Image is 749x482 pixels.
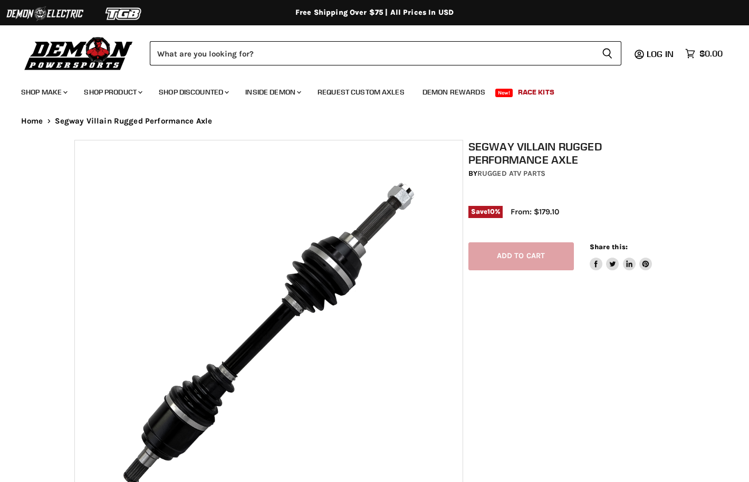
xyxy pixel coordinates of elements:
[510,81,562,103] a: Race Kits
[21,34,137,72] img: Demon Powersports
[21,117,43,126] a: Home
[55,117,213,126] span: Segway Villain Rugged Performance Axle
[642,49,680,59] a: Log in
[495,89,513,97] span: New!
[84,4,164,24] img: TGB Logo 2
[593,41,621,65] button: Search
[590,242,652,270] aside: Share this:
[310,81,412,103] a: Request Custom Axles
[150,41,593,65] input: Search
[5,4,84,24] img: Demon Electric Logo 2
[415,81,493,103] a: Demon Rewards
[468,206,503,218] span: Save %
[150,41,621,65] form: Product
[468,140,680,166] h1: Segway Villain Rugged Performance Axle
[13,77,720,103] ul: Main menu
[477,169,545,178] a: Rugged ATV Parts
[511,207,559,216] span: From: $179.10
[468,168,680,179] div: by
[680,46,728,61] a: $0.00
[76,81,149,103] a: Shop Product
[647,49,674,59] span: Log in
[151,81,235,103] a: Shop Discounted
[13,81,74,103] a: Shop Make
[487,207,495,215] span: 10
[699,49,723,59] span: $0.00
[237,81,308,103] a: Inside Demon
[590,243,628,251] span: Share this:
